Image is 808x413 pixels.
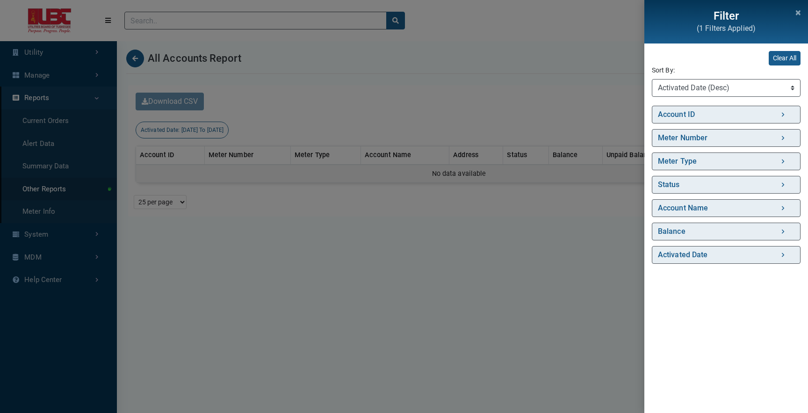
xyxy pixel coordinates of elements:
[656,23,797,34] p: (1 Filters Applied)
[652,223,801,240] a: Balance
[769,51,801,65] button: Clear All
[792,2,804,21] button: Close
[652,65,675,75] label: Sort By:
[656,9,797,23] h2: Filter
[652,246,801,264] a: Activated Date
[652,199,801,217] a: Account Name
[652,176,801,194] a: Status
[652,129,801,147] a: Meter Number
[652,152,801,170] a: Meter Type
[652,106,801,123] a: Account ID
